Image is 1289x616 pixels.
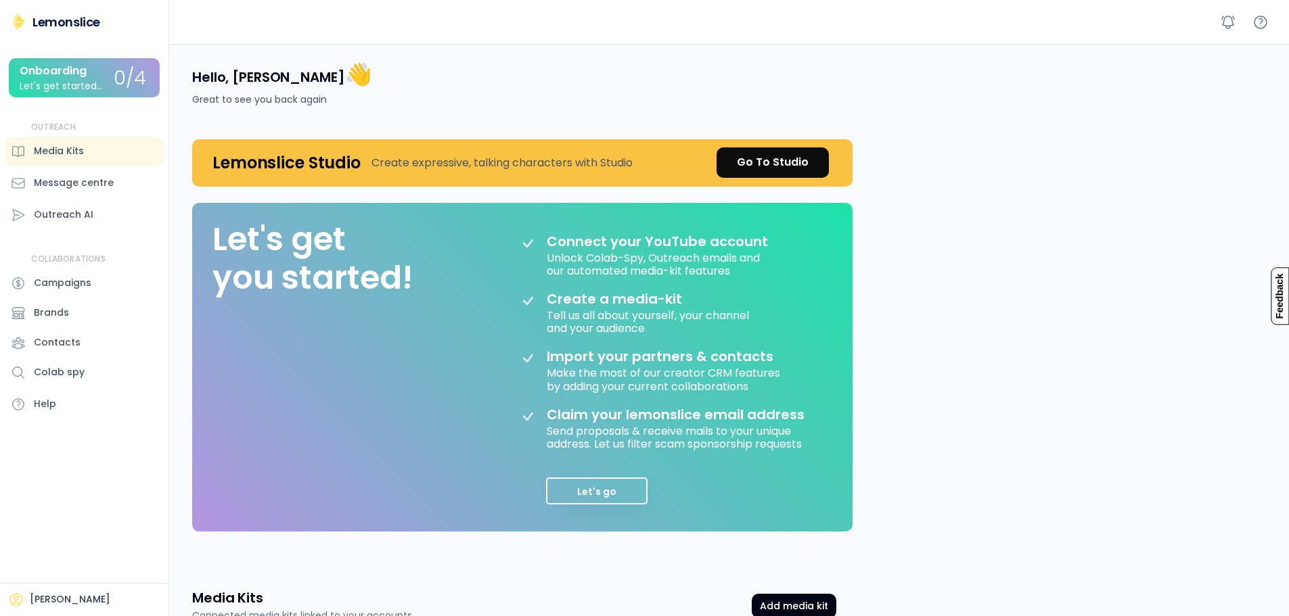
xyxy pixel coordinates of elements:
div: OUTREACH [31,122,76,133]
div: Outreach AI [34,208,93,222]
div: Colab spy [34,365,85,379]
h4: Lemonslice Studio [212,152,361,173]
div: 0/4 [114,68,146,89]
h4: Hello, [PERSON_NAME] [192,60,371,89]
div: Campaigns [34,276,91,290]
div: Lemonslice [32,14,100,30]
h3: Media Kits [192,588,263,607]
div: Create a media-kit [547,291,716,307]
div: Contacts [34,335,81,350]
div: Onboarding [20,65,87,77]
div: Import your partners & contacts [547,348,773,364]
div: Claim your lemonslice email address [547,406,805,423]
font: 👋 [345,59,372,89]
div: Send proposals & receive mails to your unique address. Let us filter scam sponsorship requests [547,423,817,450]
div: Connect your YouTube account [547,233,768,250]
div: Brands [34,306,69,320]
div: Let's get started... [20,81,103,91]
div: Make the most of our creator CRM features by adding your current collaborations [547,364,783,392]
button: Let's go [546,477,648,504]
img: Lemonslice [11,14,27,30]
div: Create expressive, talking characters with Studio [371,155,633,171]
div: Let's get you started! [212,220,413,298]
div: Help [34,397,56,411]
div: Media Kits [34,144,84,158]
div: Unlock Colab-Spy, Outreach emails and our automated media-kit features [547,250,763,277]
div: Go To Studio [737,154,809,170]
div: COLLABORATIONS [31,254,106,265]
a: Go To Studio [717,147,829,178]
div: Message centre [34,176,114,190]
div: Tell us all about yourself, your channel and your audience [547,307,752,335]
div: [PERSON_NAME] [30,593,110,607]
div: Great to see you back again [192,93,327,107]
